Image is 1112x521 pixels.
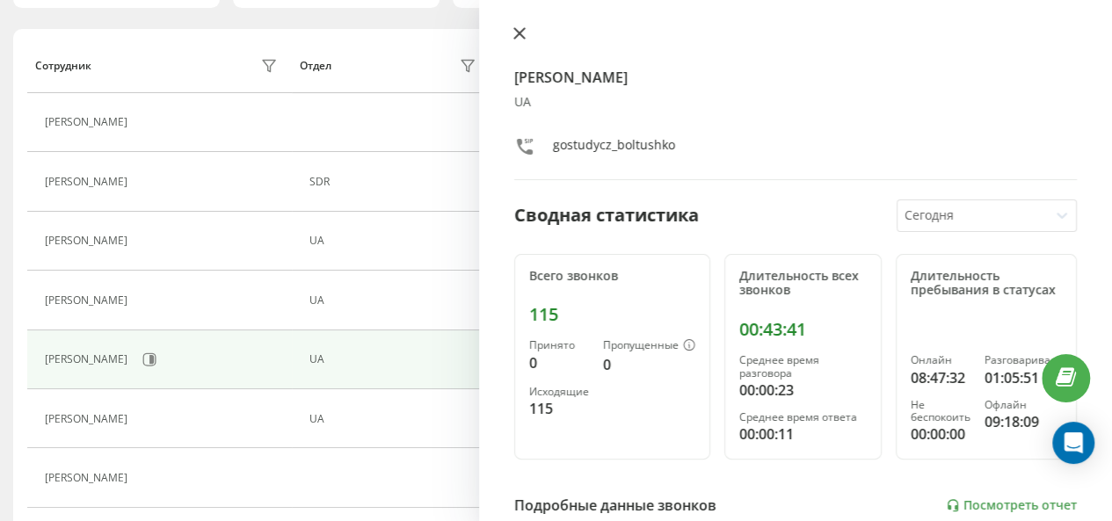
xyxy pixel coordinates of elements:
div: Open Intercom Messenger [1052,422,1094,464]
div: Онлайн [911,354,970,366]
div: 00:00:23 [739,380,867,401]
div: [PERSON_NAME] [45,116,132,128]
div: [PERSON_NAME] [45,294,132,307]
div: 00:43:41 [739,319,867,340]
div: [PERSON_NAME] [45,235,132,247]
div: 0 [603,354,695,375]
div: [PERSON_NAME] [45,472,132,484]
div: Среднее время ответа [739,411,867,423]
div: Длительность пребывания в статусах [911,269,1062,299]
div: Не беспокоить [911,399,970,424]
div: 08:47:32 [911,367,970,388]
div: UA [309,413,481,425]
div: 115 [529,398,589,419]
div: 00:00:11 [739,423,867,445]
div: UA [309,294,481,307]
div: Сводная статистика [514,202,699,228]
div: UA [309,235,481,247]
div: 00:00:00 [911,423,970,445]
div: UA [309,353,481,365]
div: SDR [309,176,481,188]
div: gostudycz_boltushko [553,136,675,162]
div: Среднее время разговора [739,354,867,380]
div: [PERSON_NAME] [45,176,132,188]
div: [PERSON_NAME] [45,353,132,365]
div: [PERSON_NAME] [45,413,132,425]
div: Длительность всех звонков [739,269,867,299]
div: 09:18:09 [985,411,1062,432]
div: Всего звонков [529,269,695,284]
h4: [PERSON_NAME] [514,67,1077,88]
div: 01:05:51 [985,367,1062,388]
div: Подробные данные звонков [514,495,716,516]
div: Принято [529,339,589,351]
div: Офлайн [985,399,1062,411]
div: Отдел [300,60,331,72]
div: UA [514,95,1077,110]
div: Сотрудник [35,60,91,72]
div: Разговаривает [985,354,1062,366]
a: Посмотреть отчет [946,498,1077,513]
div: 0 [529,352,589,373]
div: Исходящие [529,386,589,398]
div: 115 [529,304,695,325]
div: Пропущенные [603,339,695,353]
